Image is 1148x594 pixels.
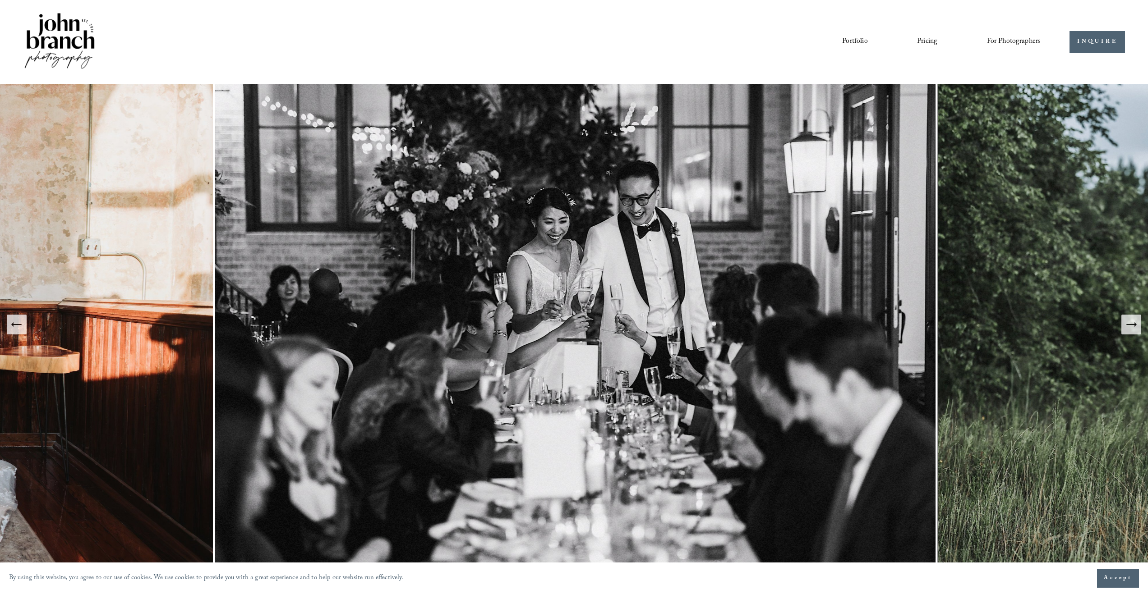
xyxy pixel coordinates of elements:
[9,572,404,585] p: By using this website, you agree to our use of cookies. We use cookies to provide you with a grea...
[23,11,96,72] img: John Branch IV Photography
[842,34,867,50] a: Portfolio
[987,35,1041,49] span: For Photographers
[1097,569,1139,588] button: Accept
[1104,574,1132,583] span: Accept
[917,34,937,50] a: Pricing
[1121,315,1141,334] button: Next Slide
[1070,31,1125,53] a: INQUIRE
[987,34,1041,50] a: folder dropdown
[7,315,27,334] button: Previous Slide
[215,84,938,565] img: The Bradford Wedding Photography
